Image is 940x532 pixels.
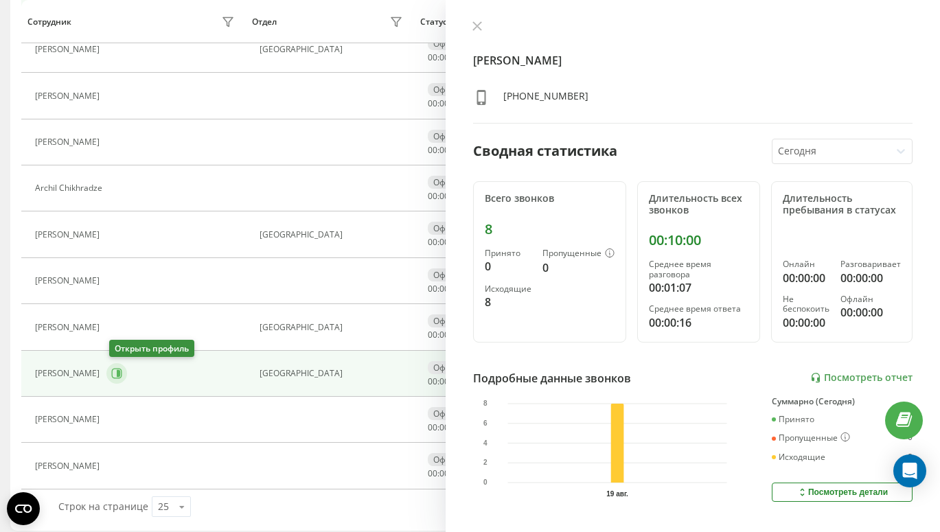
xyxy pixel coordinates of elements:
[35,183,106,193] div: Archil Chikhradze
[810,372,913,384] a: Посмотреть отчет
[473,52,913,69] h4: [PERSON_NAME]
[485,258,531,275] div: 0
[908,452,913,462] div: 8
[439,51,449,63] span: 00
[260,230,406,240] div: [GEOGRAPHIC_DATA]
[428,190,437,202] span: 00
[649,314,748,331] div: 00:00:16
[35,230,103,240] div: [PERSON_NAME]
[772,397,913,406] div: Суммарно (Сегодня)
[796,487,888,498] div: Посмотреть детали
[35,415,103,424] div: [PERSON_NAME]
[485,284,531,294] div: Исходящие
[428,97,437,109] span: 00
[428,130,472,143] div: Офлайн
[35,369,103,378] div: [PERSON_NAME]
[483,400,488,407] text: 8
[428,236,437,248] span: 00
[483,478,488,486] text: 0
[428,146,461,155] div: : :
[58,500,148,513] span: Строк на странице
[252,17,277,27] div: Отдел
[542,259,615,276] div: 0
[428,144,437,156] span: 00
[542,248,615,259] div: Пропущенные
[428,469,461,478] div: : :
[428,377,461,386] div: : :
[35,91,103,101] div: [PERSON_NAME]
[428,222,472,235] div: Офлайн
[840,304,901,321] div: 00:00:00
[483,419,488,426] text: 6
[473,141,617,161] div: Сводная статистика
[428,421,437,433] span: 00
[158,500,169,513] div: 25
[428,53,461,62] div: : :
[35,45,103,54] div: [PERSON_NAME]
[649,304,748,314] div: Среднее время ответа
[840,259,901,269] div: Разговаривает
[428,407,472,420] div: Офлайн
[606,490,628,498] text: 19 авг.
[483,459,488,466] text: 2
[428,176,472,189] div: Офлайн
[35,137,103,147] div: [PERSON_NAME]
[428,284,461,294] div: : :
[420,17,447,27] div: Статус
[428,423,461,432] div: : :
[35,276,103,286] div: [PERSON_NAME]
[428,330,461,340] div: : :
[428,329,437,340] span: 00
[439,190,449,202] span: 00
[503,89,588,109] div: [PHONE_NUMBER]
[428,467,437,479] span: 00
[428,283,437,294] span: 00
[772,415,814,424] div: Принято
[649,232,748,248] div: 00:10:00
[783,314,829,331] div: 00:00:00
[27,17,71,27] div: Сотрудник
[7,492,40,525] button: Open CMP widget
[483,439,488,446] text: 4
[485,294,531,310] div: 8
[35,323,103,332] div: [PERSON_NAME]
[649,259,748,279] div: Среднее время разговора
[893,454,926,487] div: Open Intercom Messenger
[428,37,472,50] div: Офлайн
[840,270,901,286] div: 00:00:00
[428,361,472,374] div: Офлайн
[428,268,472,281] div: Офлайн
[439,283,449,294] span: 00
[439,236,449,248] span: 00
[485,193,615,205] div: Всего звонков
[428,99,461,108] div: : :
[439,375,449,387] span: 00
[428,192,461,201] div: : :
[485,221,615,238] div: 8
[35,461,103,471] div: [PERSON_NAME]
[772,452,825,462] div: Исходящие
[473,370,631,386] div: Подробные данные звонков
[439,421,449,433] span: 00
[260,45,406,54] div: [GEOGRAPHIC_DATA]
[783,294,829,314] div: Не беспокоить
[783,270,829,286] div: 00:00:00
[428,51,437,63] span: 00
[772,483,913,502] button: Посмотреть детали
[649,193,748,216] div: Длительность всех звонков
[260,323,406,332] div: [GEOGRAPHIC_DATA]
[439,467,449,479] span: 00
[428,375,437,387] span: 00
[649,279,748,296] div: 00:01:07
[439,329,449,340] span: 00
[260,369,406,378] div: [GEOGRAPHIC_DATA]
[840,294,901,304] div: Офлайн
[485,248,531,258] div: Принято
[428,453,472,466] div: Офлайн
[783,193,901,216] div: Длительность пребывания в статусах
[783,259,829,269] div: Онлайн
[428,314,472,327] div: Офлайн
[428,238,461,247] div: : :
[439,144,449,156] span: 00
[439,97,449,109] span: 00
